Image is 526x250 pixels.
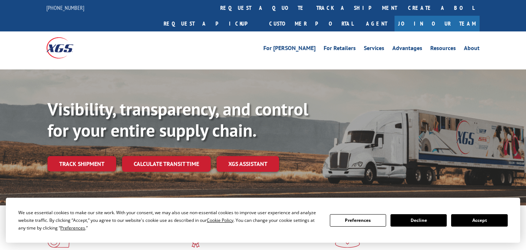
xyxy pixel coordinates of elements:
a: For [PERSON_NAME] [263,45,316,53]
span: Preferences [60,225,85,231]
div: Cookie Consent Prompt [6,198,520,243]
a: XGS ASSISTANT [217,156,279,172]
span: Cookie Policy [207,217,233,223]
a: Track shipment [47,156,116,171]
button: Preferences [330,214,386,227]
div: We use essential cookies to make our site work. With your consent, we may also use non-essential ... [18,209,321,232]
button: Accept [451,214,507,227]
a: Request a pickup [158,16,264,31]
a: Calculate transit time [122,156,211,172]
a: Join Our Team [394,16,480,31]
b: Visibility, transparency, and control for your entire supply chain. [47,98,308,141]
button: Decline [390,214,447,227]
a: Customer Portal [264,16,359,31]
a: [PHONE_NUMBER] [46,4,84,11]
a: Resources [430,45,456,53]
a: For Retailers [324,45,356,53]
a: About [464,45,480,53]
a: Services [364,45,384,53]
a: Advantages [392,45,422,53]
a: Agent [359,16,394,31]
